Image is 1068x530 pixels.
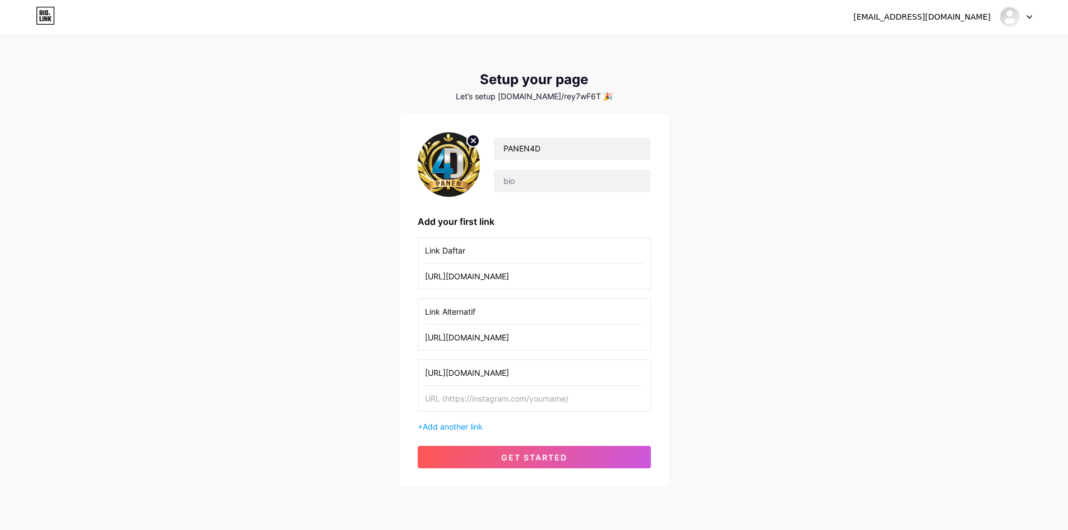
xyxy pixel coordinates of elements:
[400,72,669,87] div: Setup your page
[494,170,650,192] input: bio
[423,422,483,431] span: Add another link
[501,453,567,462] span: get started
[418,215,651,228] div: Add your first link
[400,92,669,101] div: Let’s setup [DOMAIN_NAME]/rey7wF6T 🎉
[418,421,651,432] div: +
[425,360,644,385] input: Link name (My Instagram)
[425,386,644,411] input: URL (https://instagram.com/yourname)
[494,137,650,160] input: Your name
[425,238,644,263] input: Link name (My Instagram)
[425,264,644,289] input: URL (https://instagram.com/yourname)
[999,6,1020,27] img: rey
[425,325,644,350] input: URL (https://instagram.com/yourname)
[418,446,651,468] button: get started
[425,299,644,324] input: Link name (My Instagram)
[418,132,480,197] img: profile pic
[853,11,991,23] div: [EMAIL_ADDRESS][DOMAIN_NAME]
